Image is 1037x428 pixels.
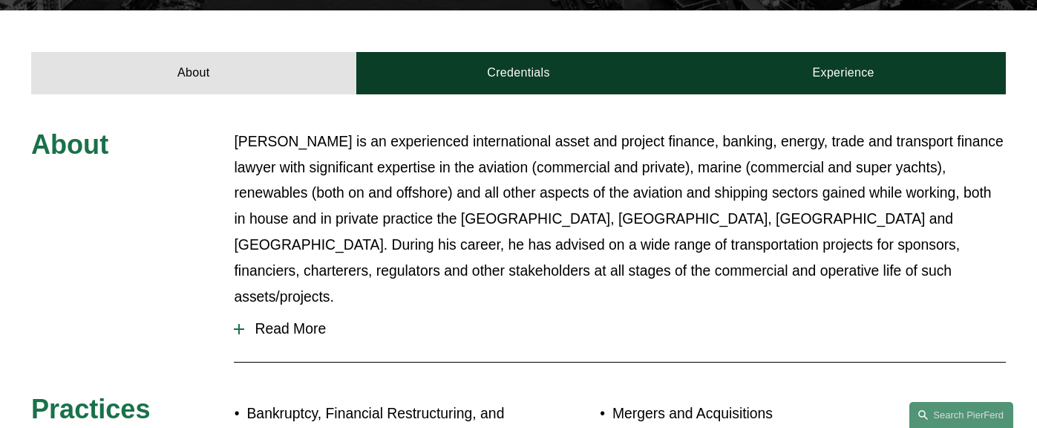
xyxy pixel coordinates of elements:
[234,129,1006,310] p: [PERSON_NAME] is an experienced international asset and project finance, banking, energy, trade a...
[31,394,151,424] span: Practices
[909,402,1013,428] a: Search this site
[31,52,356,94] a: About
[31,129,108,160] span: About
[244,320,1006,337] span: Read More
[612,401,925,427] p: Mergers and Acquisitions
[681,52,1006,94] a: Experience
[356,52,681,94] a: Credentials
[234,309,1006,348] button: Read More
